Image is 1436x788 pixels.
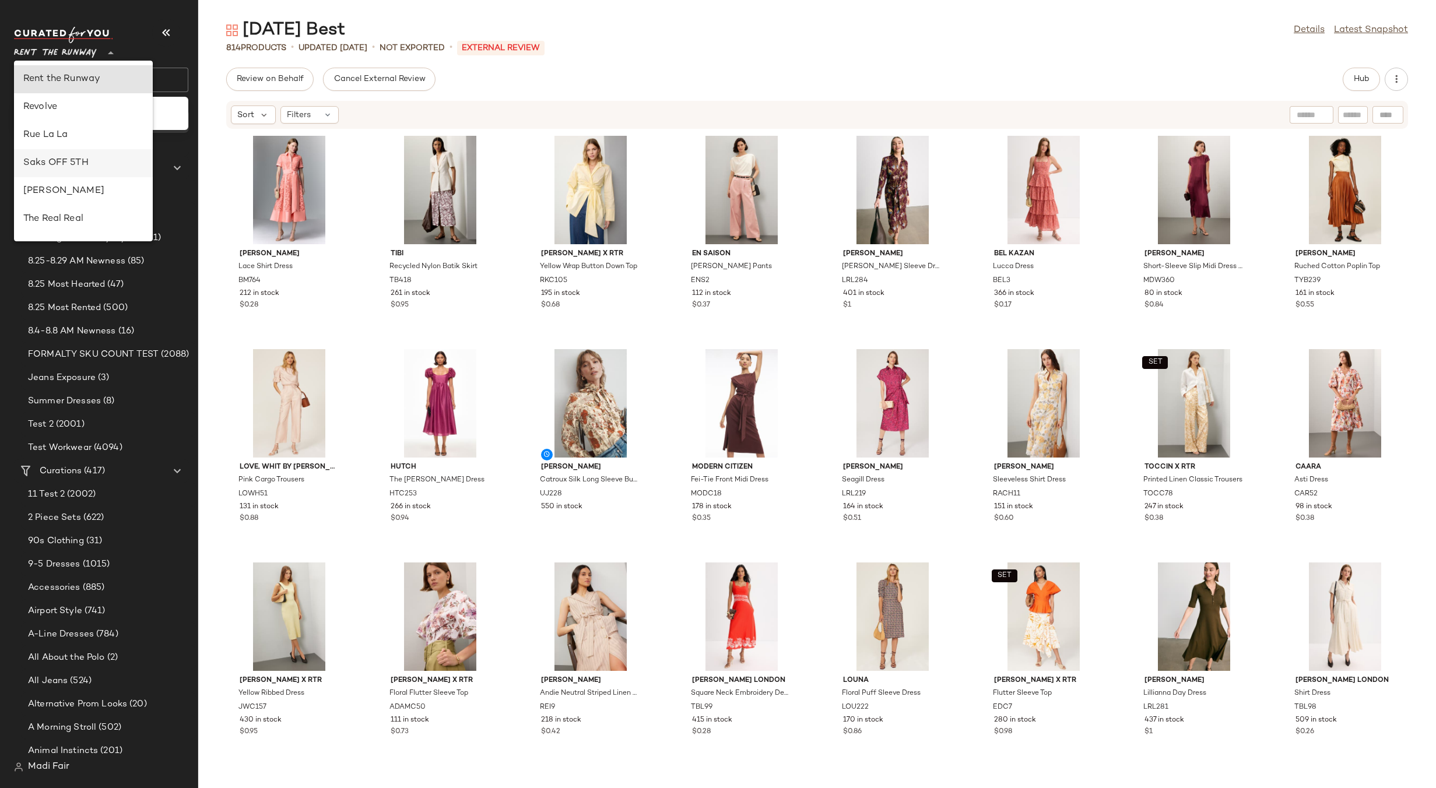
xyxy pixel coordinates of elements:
div: Revolve [23,100,143,114]
button: Hub [1343,68,1380,91]
button: Review on Behalf [226,68,314,91]
span: (2) [105,651,118,664]
span: Love, Whit by [PERSON_NAME] [240,462,339,473]
span: REI9 [540,702,555,713]
span: LOWH51 [238,489,268,499]
img: cfy_white_logo.C9jOOHJF.svg [14,27,113,43]
span: MDW360 [1143,276,1175,286]
span: $0.84 [1144,300,1164,311]
span: $0.68 [541,300,560,311]
span: RACH11 [993,489,1020,499]
img: TBL99.jpg [683,562,800,671]
div: undefined-list [14,61,153,241]
img: TYB239.jpg [1286,136,1404,244]
span: 550 in stock [541,502,582,512]
span: $0.86 [843,727,862,737]
span: (784) [94,628,118,641]
span: 98 in stock [1295,502,1332,512]
span: (2002) [65,488,96,501]
span: LRL281 [1143,702,1168,713]
span: $0.51 [843,513,861,524]
img: ADAMC50.jpg [381,562,499,671]
span: Animal Instincts [28,744,98,758]
span: $0.95 [391,300,409,311]
span: [PERSON_NAME] x RTR [541,249,640,259]
img: LOU222.jpg [834,562,952,671]
span: $1 [1144,727,1153,737]
span: (201) [98,744,122,758]
span: Andie Neutral Striped Linen Dress [540,688,639,699]
span: Lace Shirt Dress [238,262,293,272]
span: (2088) [159,348,189,361]
span: $0.35 [692,513,711,524]
span: Yellow Ribbed Dress [238,688,304,699]
span: Recycled Nylon Batik Skirt [389,262,478,272]
span: [PERSON_NAME] [240,249,339,259]
span: Tibi [391,249,490,259]
span: [PERSON_NAME] [843,462,942,473]
img: UJ228.jpg [532,349,649,458]
span: TBL98 [1294,702,1316,713]
span: 218 in stock [541,715,581,726]
span: $0.60 [994,513,1014,524]
span: [PERSON_NAME] London [692,676,791,686]
p: External REVIEW [457,41,545,55]
span: ADAMC50 [389,702,426,713]
img: EDC7.jpg [985,562,1103,671]
span: Madi Fair [28,760,69,774]
img: LRL281.jpg [1135,562,1253,671]
span: 111 in stock [391,715,429,726]
span: The [PERSON_NAME] Dress [389,475,484,486]
span: [PERSON_NAME] Pants [691,262,772,272]
span: 90s Clothing [28,534,84,548]
img: HTC253.jpg [381,349,499,458]
span: 8.4-8.8 AM Newness [28,325,116,338]
span: EDC7 [993,702,1012,713]
div: The Real Real [23,212,143,226]
span: FORMALTY SKU COUNT TEST [28,348,159,361]
span: TB418 [389,276,412,286]
div: Products [226,42,286,54]
span: $0.94 [391,513,409,524]
span: 131 in stock [240,502,279,512]
span: Test 2 [28,418,54,431]
span: (85) [125,255,145,268]
span: TYB239 [1294,276,1321,286]
span: TOCCIN X RTR [1144,462,1244,473]
span: Sleeveless Shirt Dress [993,475,1066,486]
a: Latest Snapshot [1334,23,1408,37]
div: Saks OFF 5TH [23,156,143,170]
img: TBL98.jpg [1286,562,1404,671]
p: updated [DATE] [299,42,367,54]
span: $0.38 [1144,513,1163,524]
span: $0.98 [994,727,1012,737]
span: TBL99 [691,702,712,713]
span: CAARA [1295,462,1395,473]
span: 151 in stock [994,502,1033,512]
p: Not Exported [380,42,445,54]
span: 195 in stock [541,289,580,299]
img: svg%3e [226,24,238,36]
span: 112 in stock [692,289,731,299]
span: [PERSON_NAME] [1295,249,1395,259]
span: (741) [82,604,106,618]
span: Curations [40,465,82,478]
span: (31) [84,534,103,548]
span: 430 in stock [240,715,282,726]
span: Lillianna Day Dress [1143,688,1206,699]
span: BEL KAZAN [994,249,1093,259]
span: [PERSON_NAME] [843,249,942,259]
span: SET [1148,358,1163,367]
span: 401 in stock [843,289,884,299]
img: LRL284.jpg [834,136,952,244]
span: $0.17 [994,300,1012,311]
span: Fei-Tie Front Midi Dress [691,475,768,486]
span: (1015) [80,558,110,571]
span: (16) [116,325,135,338]
span: [PERSON_NAME] [1144,676,1244,686]
span: 9-5 Dresses [28,558,80,571]
span: En Saison [692,249,791,259]
span: [PERSON_NAME] [1144,249,1244,259]
span: Accessories [28,581,80,594]
span: $0.42 [541,727,560,737]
